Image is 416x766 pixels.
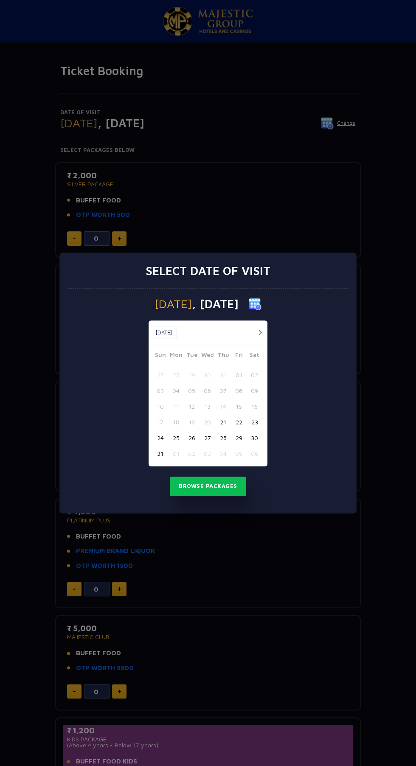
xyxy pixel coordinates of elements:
span: Sun [152,350,168,362]
button: [DATE] [151,326,177,339]
button: 17 [152,414,168,430]
button: 30 [247,430,262,446]
button: 18 [168,414,184,430]
button: 01 [231,367,247,383]
button: 29 [184,367,200,383]
button: 22 [231,414,247,430]
h3: Select date of visit [146,264,270,278]
img: calender icon [249,297,261,310]
span: Wed [200,350,215,362]
button: 11 [168,398,184,414]
button: 10 [152,398,168,414]
button: 31 [152,446,168,461]
button: 02 [247,367,262,383]
span: Fri [231,350,247,362]
button: 05 [231,446,247,461]
button: 03 [152,383,168,398]
button: 09 [247,383,262,398]
button: 08 [231,383,247,398]
span: Thu [215,350,231,362]
span: Mon [168,350,184,362]
button: 05 [184,383,200,398]
span: Tue [184,350,200,362]
button: 30 [200,367,215,383]
button: 29 [231,430,247,446]
button: 21 [215,414,231,430]
button: 06 [247,446,262,461]
span: , [DATE] [192,298,239,310]
button: 02 [184,446,200,461]
button: 19 [184,414,200,430]
span: Sat [247,350,262,362]
button: 01 [168,446,184,461]
span: [DATE] [155,298,192,310]
button: 28 [215,430,231,446]
button: 13 [200,398,215,414]
button: 15 [231,398,247,414]
button: 04 [215,446,231,461]
button: 20 [200,414,215,430]
button: 27 [152,367,168,383]
button: 23 [247,414,262,430]
button: 07 [215,383,231,398]
button: 25 [168,430,184,446]
button: 26 [184,430,200,446]
button: 03 [200,446,215,461]
button: 31 [215,367,231,383]
button: 04 [168,383,184,398]
button: 14 [215,398,231,414]
button: 16 [247,398,262,414]
button: 27 [200,430,215,446]
button: 06 [200,383,215,398]
button: 28 [168,367,184,383]
button: 24 [152,430,168,446]
button: Browse Packages [170,477,246,496]
button: 12 [184,398,200,414]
